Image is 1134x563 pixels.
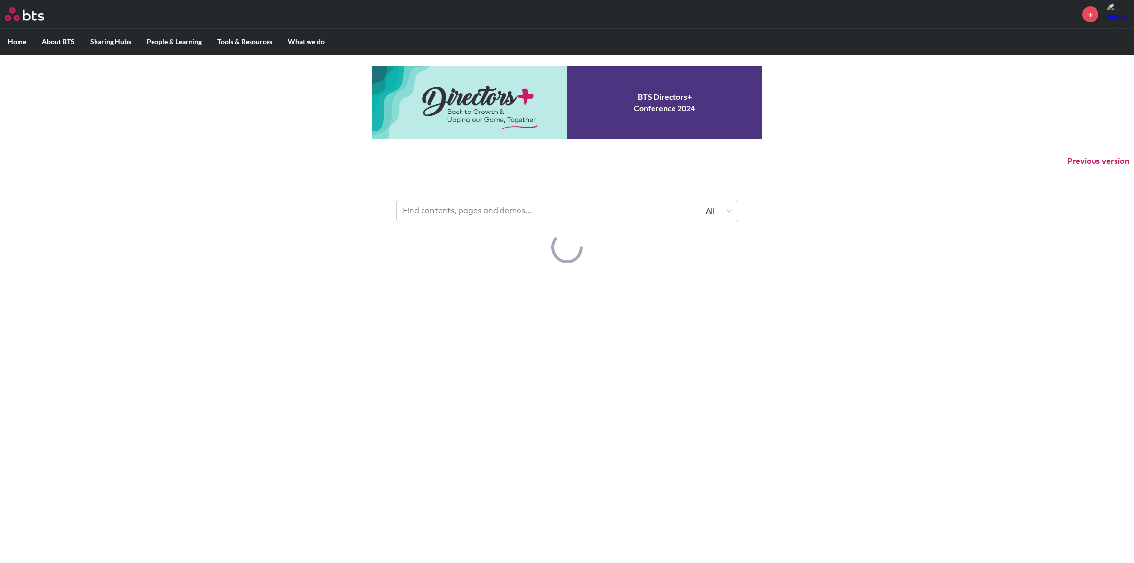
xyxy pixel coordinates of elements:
[1106,2,1129,26] a: Profile
[1067,156,1129,167] button: Previous version
[82,29,139,55] label: Sharing Hubs
[372,66,762,139] a: Conference 2024
[1082,6,1098,22] a: +
[397,200,640,222] input: Find contents, pages and demos...
[34,29,82,55] label: About BTS
[645,206,715,216] div: All
[5,7,62,21] a: Go home
[1106,2,1129,26] img: Jason Phillips
[5,7,44,21] img: BTS Logo
[139,29,210,55] label: People & Learning
[280,29,332,55] label: What we do
[210,29,280,55] label: Tools & Resources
